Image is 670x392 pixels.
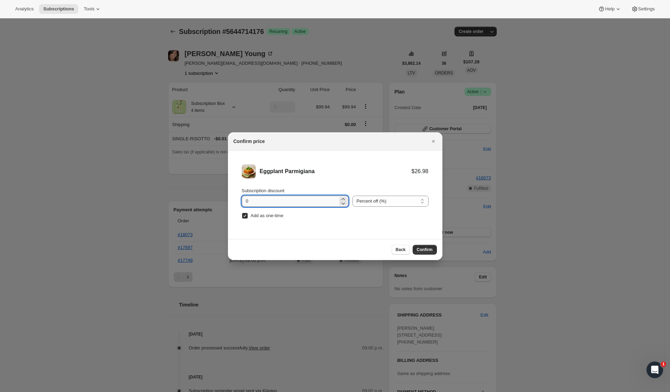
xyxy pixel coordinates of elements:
span: Add as one-time [251,213,284,218]
div: Eggplant Parmigiana [260,168,412,175]
span: Back [396,247,406,252]
span: Confirm [417,247,433,252]
span: Help [605,6,614,12]
div: $26.98 [412,168,429,175]
button: Help [594,4,625,14]
img: Eggplant Parmigiana [242,164,256,178]
button: Analytics [11,4,38,14]
span: Subscription discount [242,188,285,193]
button: Settings [627,4,659,14]
iframe: Intercom live chat [646,362,663,378]
button: Close [429,136,438,146]
span: 1 [661,362,666,367]
button: Tools [80,4,105,14]
span: Tools [84,6,94,12]
button: Confirm [413,245,437,255]
span: Subscriptions [43,6,74,12]
h2: Confirm price [233,138,265,145]
button: Back [392,245,410,255]
button: Subscriptions [39,4,78,14]
span: Settings [638,6,655,12]
span: Analytics [15,6,34,12]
